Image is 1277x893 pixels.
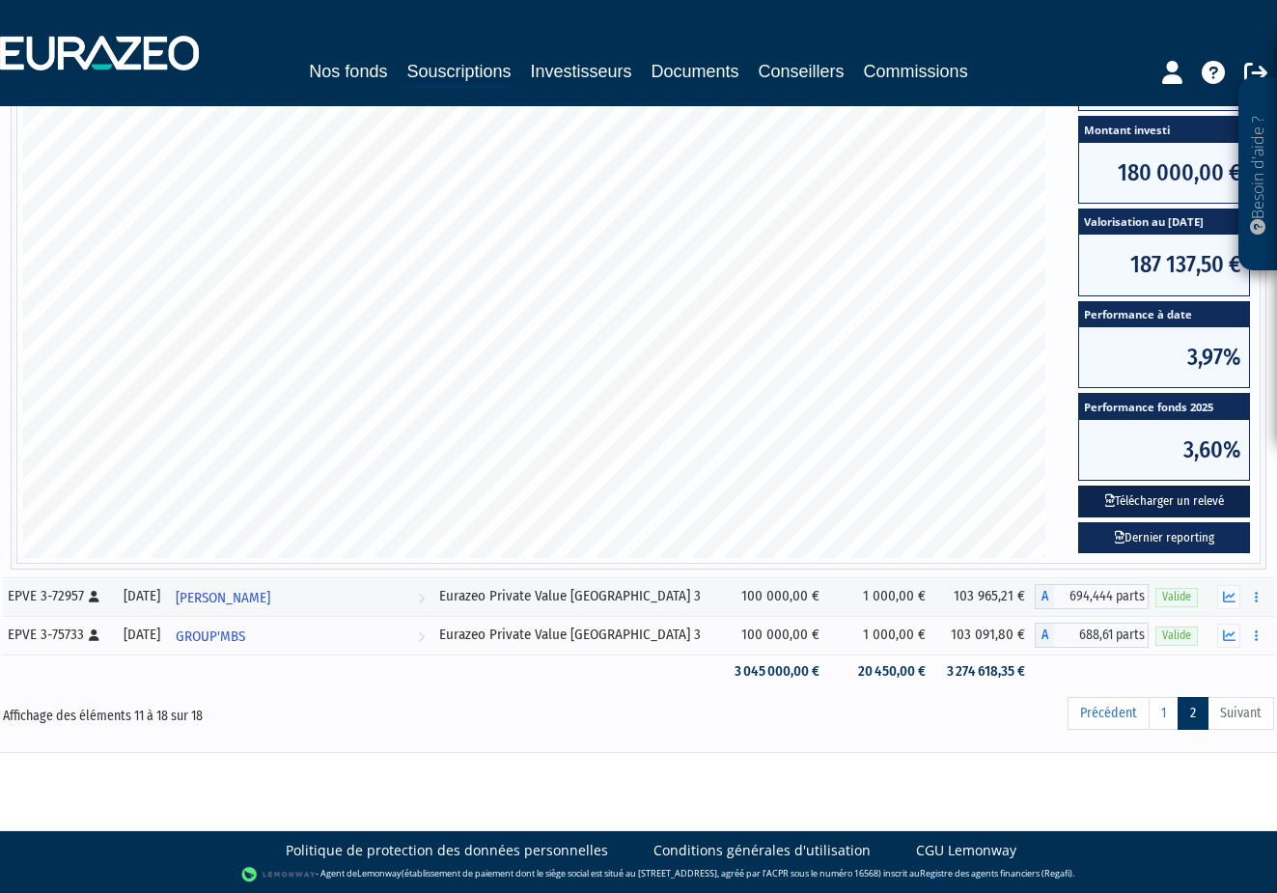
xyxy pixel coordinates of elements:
a: Commissions [864,58,968,85]
div: A - Eurazeo Private Value Europe 3 [1035,584,1149,609]
div: Eurazeo Private Value [GEOGRAPHIC_DATA] 3 [439,625,715,645]
a: Nos fonds [309,58,387,85]
i: Voir l'investisseur [418,619,425,655]
i: [Français] Personne physique [89,591,99,602]
span: Valorisation au [DATE] [1079,209,1249,236]
span: Montant investi [1079,117,1249,143]
td: 100 000,00 € [723,577,830,616]
a: Documents [652,58,739,85]
div: EPVE 3-72957 [8,586,109,606]
span: Performance à date [1079,302,1249,328]
span: GROUP'MBS [176,619,245,655]
td: 3 274 618,35 € [935,655,1035,688]
div: A - Eurazeo Private Value Europe 3 [1035,623,1149,648]
span: Performance fonds 2025 [1079,394,1249,420]
td: 1 000,00 € [829,577,935,616]
a: Précédent [1068,697,1150,730]
img: logo-lemonway.png [241,865,316,884]
i: [Français] Personne physique [89,629,99,641]
div: EPVE 3-75733 [8,625,109,645]
a: Politique de protection des données personnelles [286,841,608,860]
span: A [1035,623,1054,648]
a: Registre des agents financiers (Regafi) [920,867,1072,879]
a: Lemonway [357,867,402,879]
td: 20 450,00 € [829,655,935,688]
span: Valide [1155,627,1198,645]
button: Télécharger un relevé [1078,486,1250,517]
a: Investisseurs [530,58,631,85]
span: [PERSON_NAME] [176,580,270,616]
span: 3,60% [1079,420,1249,480]
td: 103 091,80 € [935,616,1035,655]
div: [DATE] [122,625,161,645]
span: 180 000,00 € [1079,143,1249,203]
div: [DATE] [122,586,161,606]
td: 103 965,21 € [935,577,1035,616]
span: 688,61 parts [1054,623,1149,648]
span: 3,97% [1079,327,1249,387]
span: 187 137,50 € [1079,235,1249,294]
a: [PERSON_NAME] [168,577,432,616]
i: Voir l'investisseur [418,580,425,616]
div: Affichage des éléments 11 à 18 sur 18 [3,695,516,726]
a: 1 [1149,697,1179,730]
span: A [1035,584,1054,609]
div: Eurazeo Private Value [GEOGRAPHIC_DATA] 3 [439,586,715,606]
td: 3 045 000,00 € [723,655,830,688]
a: CGU Lemonway [916,841,1016,860]
div: - Agent de (établissement de paiement dont le siège social est situé au [STREET_ADDRESS], agréé p... [19,865,1258,884]
td: 1 000,00 € [829,616,935,655]
a: Dernier reporting [1078,522,1250,554]
a: 2 [1178,697,1208,730]
p: Besoin d'aide ? [1247,88,1269,262]
a: Conseillers [759,58,845,85]
span: Valide [1155,588,1198,606]
a: Souscriptions [406,58,511,88]
td: 100 000,00 € [723,616,830,655]
a: GROUP'MBS [168,616,432,655]
span: 694,444 parts [1054,584,1149,609]
a: Conditions générales d'utilisation [653,841,871,860]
